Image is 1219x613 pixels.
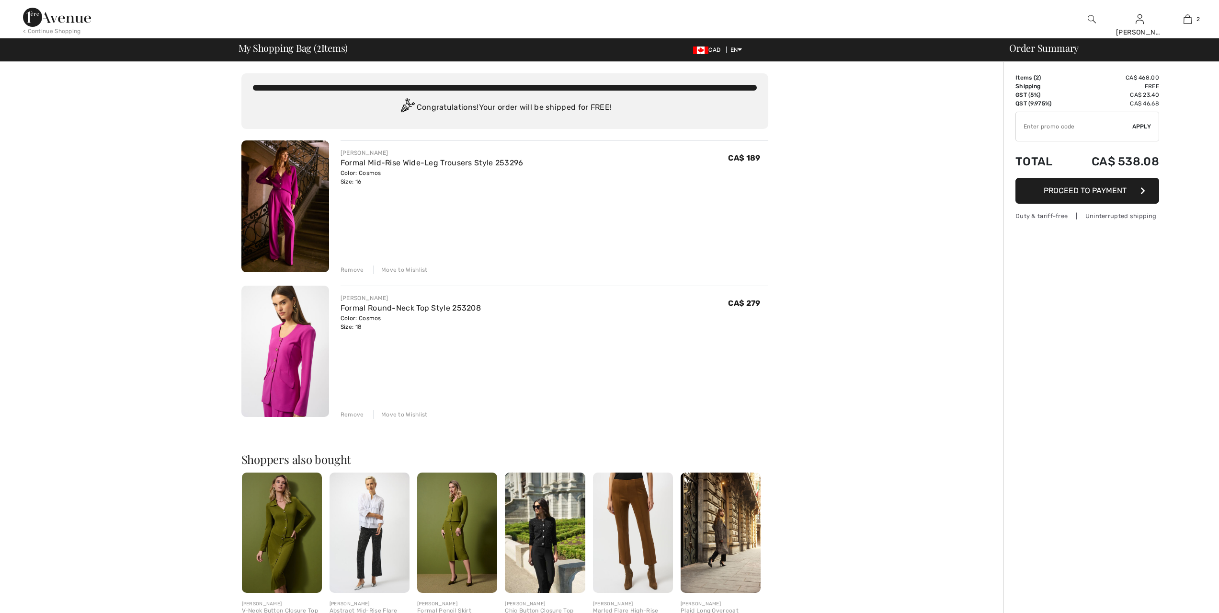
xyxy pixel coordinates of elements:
[1066,145,1159,178] td: CA$ 538.08
[1088,13,1096,25] img: search the website
[1044,186,1127,195] span: Proceed to Payment
[330,473,410,593] img: Abstract Mid-Rise Flare Trousers Style 253246
[341,266,364,274] div: Remove
[505,601,585,608] div: [PERSON_NAME]
[1116,27,1163,37] div: [PERSON_NAME]
[1015,82,1066,91] td: Shipping
[242,473,322,593] img: V-Neck Button Closure Top Style 253258
[730,46,742,53] span: EN
[1132,122,1151,131] span: Apply
[1066,73,1159,82] td: CA$ 468.00
[330,601,410,608] div: [PERSON_NAME]
[23,8,91,27] img: 1ère Avenue
[341,410,364,419] div: Remove
[242,601,322,608] div: [PERSON_NAME]
[693,46,708,54] img: Canadian Dollar
[317,41,321,53] span: 2
[1015,91,1066,99] td: GST (5%)
[1066,99,1159,108] td: CA$ 46.68
[239,43,348,53] span: My Shopping Bag ( Items)
[1164,13,1211,25] a: 2
[23,27,81,35] div: < Continue Shopping
[728,299,760,308] span: CA$ 279
[593,473,673,593] img: Marled Flare High-Rise Trousers Style 243178
[1066,91,1159,99] td: CA$ 23.40
[241,453,768,465] h2: Shoppers also bought
[1196,15,1200,23] span: 2
[681,601,761,608] div: [PERSON_NAME]
[1015,145,1066,178] td: Total
[1015,178,1159,204] button: Proceed to Payment
[1015,73,1066,82] td: Items ( )
[1036,74,1039,81] span: 2
[341,149,524,157] div: [PERSON_NAME]
[241,286,329,417] img: Formal Round-Neck Top Style 253208
[341,314,481,331] div: Color: Cosmos Size: 18
[241,140,329,272] img: Formal Mid-Rise Wide-Leg Trousers Style 253296
[341,303,481,312] a: Formal Round-Neck Top Style 253208
[1136,13,1144,25] img: My Info
[593,601,673,608] div: [PERSON_NAME]
[341,158,524,167] a: Formal Mid-Rise Wide-Leg Trousers Style 253296
[1015,99,1066,108] td: QST (9.975%)
[341,169,524,186] div: Color: Cosmos Size: 16
[417,473,497,593] img: Formal Pencil Skirt Style 253262
[253,98,757,117] div: Congratulations! Your order will be shipped for FREE!
[341,294,481,302] div: [PERSON_NAME]
[1016,112,1132,141] input: Promo code
[1136,14,1144,23] a: Sign In
[681,473,761,593] img: Plaid Long Overcoat Style 253946
[373,266,428,274] div: Move to Wishlist
[398,98,417,117] img: Congratulation2.svg
[728,153,760,162] span: CA$ 189
[417,601,497,608] div: [PERSON_NAME]
[373,410,428,419] div: Move to Wishlist
[1066,82,1159,91] td: Free
[1015,211,1159,220] div: Duty & tariff-free | Uninterrupted shipping
[693,46,724,53] span: CAD
[1184,13,1192,25] img: My Bag
[998,43,1213,53] div: Order Summary
[505,473,585,593] img: Chic Button Closure Top Style 244611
